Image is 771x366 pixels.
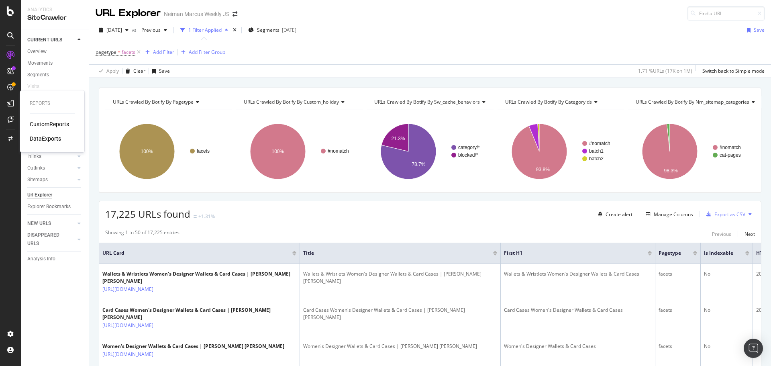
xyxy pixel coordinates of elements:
[504,343,652,350] div: Women's Designer Wallets & Card Cases
[27,152,75,161] a: Inlinks
[754,27,765,33] div: Save
[504,270,652,278] div: Wallets & Wristlets Women's Designer Wallets & Card Cases
[27,71,83,79] a: Segments
[27,59,83,67] a: Movements
[27,191,83,199] a: Url Explorer
[458,145,480,150] text: category/*
[236,117,363,186] svg: A chart.
[282,27,296,33] div: [DATE]
[412,162,426,167] text: 78.7%
[96,6,161,20] div: URL Explorer
[178,47,225,57] button: Add Filter Group
[27,219,51,228] div: NEW URLS
[27,71,49,79] div: Segments
[367,117,494,186] svg: A chart.
[159,67,170,74] div: Save
[27,255,83,263] a: Analysis Info
[96,65,119,78] button: Apply
[153,49,174,55] div: Add Filter
[189,49,225,55] div: Add Filter Group
[30,135,61,143] a: DataExports
[27,219,75,228] a: NEW URLS
[257,27,279,33] span: Segments
[27,6,82,13] div: Analytics
[504,307,652,314] div: Card Cases Women's Designer Wallets & Card Cases
[27,152,41,161] div: Inlinks
[303,249,481,257] span: Title
[102,321,153,329] a: [URL][DOMAIN_NAME]
[628,117,755,186] svg: A chart.
[687,6,765,20] input: Find a URL
[105,207,190,221] span: 17,225 URLs found
[233,11,237,17] div: arrow-right-arrow-left
[703,208,745,221] button: Export as CSV
[589,148,604,154] text: batch1
[589,156,604,162] text: batch2
[458,152,478,158] text: blocked/*
[242,96,356,108] h4: URLs Crawled By Botify By custom_holiday
[712,231,731,237] div: Previous
[589,141,610,146] text: #nomatch
[27,255,55,263] div: Analysis Info
[102,270,296,285] div: Wallets & Wristlets Women's Designer Wallets & Card Cases | [PERSON_NAME] [PERSON_NAME]
[27,36,62,44] div: CURRENT URLS
[111,96,225,108] h4: URLs Crawled By Botify By pagetype
[164,10,229,18] div: Neiman Marcus Weekly JS
[702,67,765,74] div: Switch back to Simple mode
[142,47,174,57] button: Add Filter
[27,191,52,199] div: Url Explorer
[27,36,75,44] a: CURRENT URLS
[720,145,741,150] text: #nomatch
[132,27,138,33] span: vs
[27,176,48,184] div: Sitemaps
[30,120,69,128] div: CustomReports
[198,213,215,220] div: +1.31%
[27,231,68,248] div: DISAPPEARED URLS
[505,98,592,105] span: URLs Crawled By Botify By categoryids
[245,24,300,37] button: Segments[DATE]
[27,164,75,172] a: Outlinks
[634,96,761,108] h4: URLs Crawled By Botify By nm_sitemap_categories
[244,98,339,105] span: URLs Crawled By Botify By custom_holiday
[194,215,197,218] img: Equal
[122,47,135,58] span: facets
[27,59,53,67] div: Movements
[498,117,624,186] svg: A chart.
[744,339,763,358] div: Open Intercom Messenger
[105,229,179,239] div: Showing 1 to 50 of 17,225 entries
[744,24,765,37] button: Save
[714,211,745,218] div: Export as CSV
[659,249,681,257] span: pagetype
[188,27,222,33] div: 1 Filter Applied
[704,249,733,257] span: Is Indexable
[27,47,47,56] div: Overview
[30,100,75,107] div: Reports
[27,47,83,56] a: Overview
[303,270,497,285] div: Wallets & Wristlets Women's Designer Wallets & Card Cases | [PERSON_NAME] [PERSON_NAME]
[27,13,82,22] div: SiteCrawler
[374,98,480,105] span: URLs Crawled By Botify By sw_cache_behaviors
[122,65,145,78] button: Clear
[118,49,120,55] span: =
[303,307,497,321] div: Card Cases Women's Designer Wallets & Card Cases | [PERSON_NAME] [PERSON_NAME]
[704,307,749,314] div: No
[659,343,697,350] div: facets
[102,249,290,257] span: URL Card
[303,343,497,350] div: Women's Designer Wallets & Card Cases | [PERSON_NAME] [PERSON_NAME]
[373,96,492,108] h4: URLs Crawled By Botify By sw_cache_behaviors
[659,270,697,278] div: facets
[744,229,755,239] button: Next
[106,27,122,33] span: 2025 Aug. 18th
[138,24,170,37] button: Previous
[138,27,161,33] span: Previous
[636,98,749,105] span: URLs Crawled By Botify By nm_sitemap_categories
[328,148,349,154] text: #nomatch
[27,176,75,184] a: Sitemaps
[177,24,231,37] button: 1 Filter Applied
[642,209,693,219] button: Manage Columns
[271,149,284,154] text: 100%
[664,168,678,174] text: 98.3%
[744,231,755,237] div: Next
